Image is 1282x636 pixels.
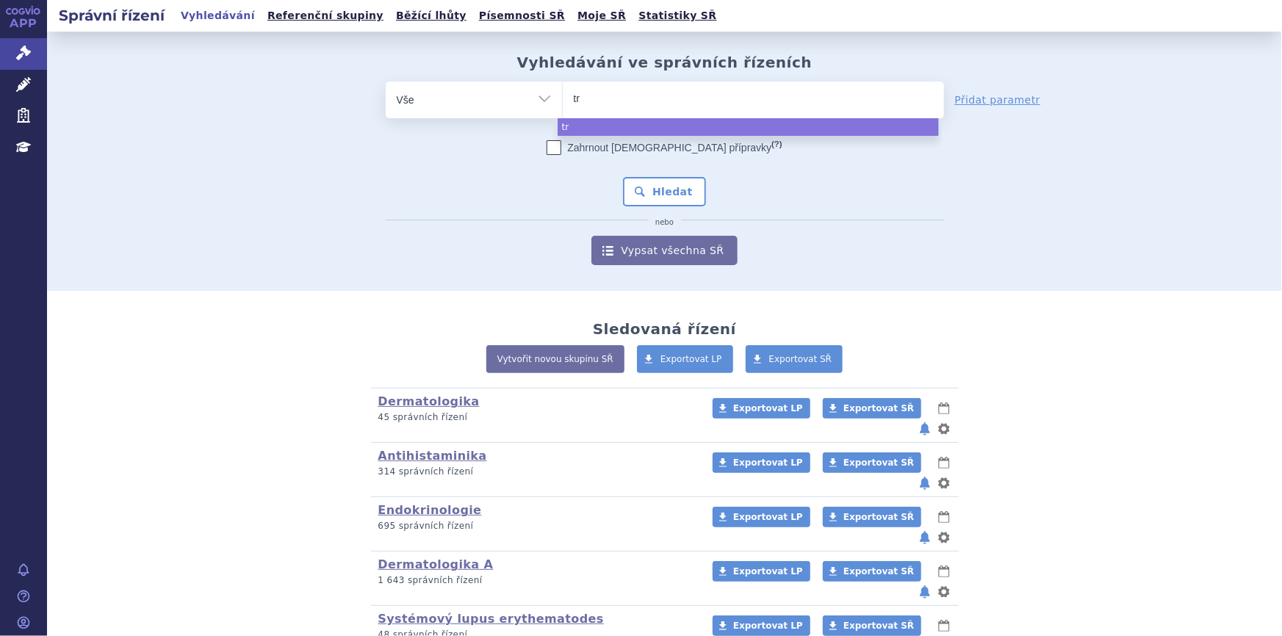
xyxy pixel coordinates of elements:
[823,452,921,473] a: Exportovat SŘ
[918,583,932,601] button: notifikace
[937,474,951,492] button: nastavení
[392,6,471,26] a: Běžící lhůty
[378,449,487,463] a: Antihistaminika
[937,583,951,601] button: nastavení
[713,615,810,636] a: Exportovat LP
[823,561,921,582] a: Exportovat SŘ
[746,345,843,373] a: Exportovat SŘ
[918,474,932,492] button: notifikace
[475,6,569,26] a: Písemnosti SŘ
[769,354,832,364] span: Exportovat SŘ
[733,403,803,413] span: Exportovat LP
[176,6,259,26] a: Vyhledávání
[593,320,736,338] h2: Sledovaná řízení
[733,566,803,577] span: Exportovat LP
[486,345,624,373] a: Vytvořit novou skupinu SŘ
[263,6,388,26] a: Referenční skupiny
[547,140,782,155] label: Zahrnout [DEMOGRAPHIC_DATA] přípravky
[378,557,494,571] a: Dermatologika A
[918,420,932,438] button: notifikace
[733,512,803,522] span: Exportovat LP
[937,454,951,471] button: lhůty
[517,54,813,71] h2: Vyhledávání ve správních řízeních
[378,520,694,532] p: 695 správních řízení
[637,345,733,373] a: Exportovat LP
[660,354,722,364] span: Exportovat LP
[843,512,914,522] span: Exportovat SŘ
[378,612,604,626] a: Systémový lupus erythematodes
[713,507,810,527] a: Exportovat LP
[823,398,921,419] a: Exportovat SŘ
[378,466,694,478] p: 314 správních řízení
[937,529,951,546] button: nastavení
[378,394,480,408] a: Dermatologika
[843,621,914,631] span: Exportovat SŘ
[713,452,810,473] a: Exportovat LP
[634,6,721,26] a: Statistiky SŘ
[823,615,921,636] a: Exportovat SŘ
[937,617,951,635] button: lhůty
[623,177,706,206] button: Hledat
[558,118,939,136] li: tr
[378,574,694,587] p: 1 643 správních řízení
[937,420,951,438] button: nastavení
[47,5,176,26] h2: Správní řízení
[733,458,803,468] span: Exportovat LP
[937,563,951,580] button: lhůty
[843,458,914,468] span: Exportovat SŘ
[733,621,803,631] span: Exportovat LP
[955,93,1041,107] a: Přidat parametr
[937,400,951,417] button: lhůty
[591,236,737,265] a: Vypsat všechna SŘ
[573,6,630,26] a: Moje SŘ
[771,140,782,149] abbr: (?)
[648,218,681,227] i: nebo
[918,529,932,546] button: notifikace
[378,503,482,517] a: Endokrinologie
[378,411,694,424] p: 45 správních řízení
[713,398,810,419] a: Exportovat LP
[843,403,914,413] span: Exportovat SŘ
[937,508,951,526] button: lhůty
[823,507,921,527] a: Exportovat SŘ
[713,561,810,582] a: Exportovat LP
[843,566,914,577] span: Exportovat SŘ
